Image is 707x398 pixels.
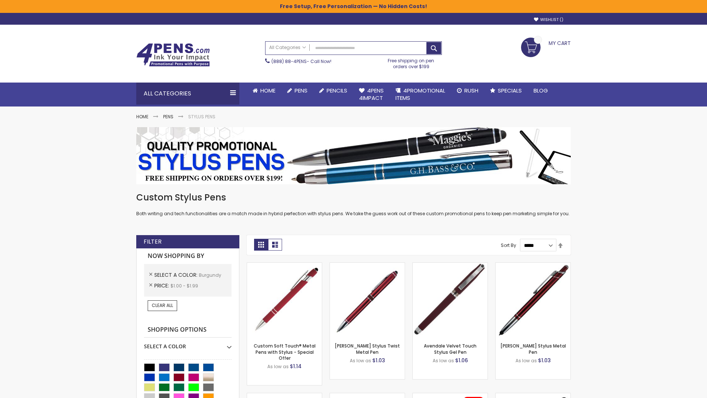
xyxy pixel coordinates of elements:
span: All Categories [269,45,306,50]
a: Pens [163,114,173,120]
a: Custom Soft Touch® Metal Pens with Stylus - Special Offer [254,343,316,361]
div: Select A Color [144,338,232,350]
div: Free shipping on pen orders over $199 [380,55,442,70]
span: $1.03 [538,357,551,364]
a: Rush [451,83,484,99]
span: - Call Now! [271,58,331,64]
span: Select A Color [154,271,199,279]
span: Specials [498,87,522,94]
a: Avendale Velvet Touch Stylus Gel Pen-Burgundy [413,262,488,269]
a: [PERSON_NAME] Stylus Twist Metal Pen [335,343,400,355]
a: 4PROMOTIONALITEMS [390,83,451,107]
span: Rush [464,87,478,94]
a: Olson Stylus Metal Pen-Burgundy [496,262,570,269]
a: Pens [281,83,313,99]
a: Pencils [313,83,353,99]
a: All Categories [265,42,310,54]
span: $1.06 [455,357,468,364]
div: Both writing and tech functionalities are a match made in hybrid perfection with stylus pens. We ... [136,192,571,217]
span: Home [260,87,275,94]
span: Burgundy [199,272,221,278]
a: Custom Soft Touch® Metal Pens with Stylus-Burgundy [247,262,322,269]
strong: Now Shopping by [144,248,232,264]
span: As low as [433,357,454,364]
a: Avendale Velvet Touch Stylus Gel Pen [424,343,476,355]
span: Clear All [152,302,173,308]
span: As low as [516,357,537,364]
strong: Filter [144,238,162,246]
a: Home [136,114,148,120]
span: Pens [295,87,307,94]
span: As low as [267,363,289,370]
a: (888) 88-4PENS [271,58,307,64]
a: 4Pens4impact [353,83,390,107]
h1: Custom Stylus Pens [136,192,571,203]
span: Blog [534,87,548,94]
span: 4Pens 4impact [359,87,384,102]
span: $1.14 [290,363,302,370]
img: Stylus Pens [136,127,571,184]
span: Price [154,282,170,289]
a: Colter Stylus Twist Metal Pen-Burgundy [330,262,405,269]
span: As low as [350,357,371,364]
strong: Grid [254,239,268,251]
div: All Categories [136,83,239,105]
a: Blog [528,83,554,99]
img: Colter Stylus Twist Metal Pen-Burgundy [330,263,405,338]
span: Pencils [327,87,347,94]
label: Sort By [501,242,516,248]
a: Home [247,83,281,99]
a: Clear All [148,300,177,311]
img: Custom Soft Touch® Metal Pens with Stylus-Burgundy [247,263,322,338]
span: 4PROMOTIONAL ITEMS [395,87,445,102]
a: Specials [484,83,528,99]
span: $1.00 - $1.99 [170,283,198,289]
img: Avendale Velvet Touch Stylus Gel Pen-Burgundy [413,263,488,338]
a: [PERSON_NAME] Stylus Metal Pen [500,343,566,355]
strong: Shopping Options [144,322,232,338]
span: $1.03 [372,357,385,364]
img: Olson Stylus Metal Pen-Burgundy [496,263,570,338]
img: 4Pens Custom Pens and Promotional Products [136,43,210,67]
a: Wishlist [534,17,563,22]
strong: Stylus Pens [188,114,215,120]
